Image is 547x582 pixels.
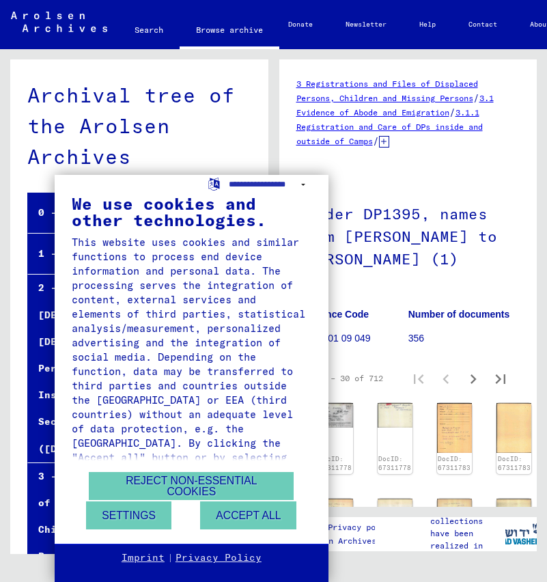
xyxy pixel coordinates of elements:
div: This website uses cookies and similar functions to process end device information and personal da... [72,235,311,551]
div: We use cookies and other technologies. [72,195,311,228]
a: Imprint [122,551,165,565]
button: Settings [86,501,171,529]
button: Accept all [200,501,296,529]
a: Privacy Policy [176,551,262,565]
button: Reject non-essential cookies [89,472,294,500]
